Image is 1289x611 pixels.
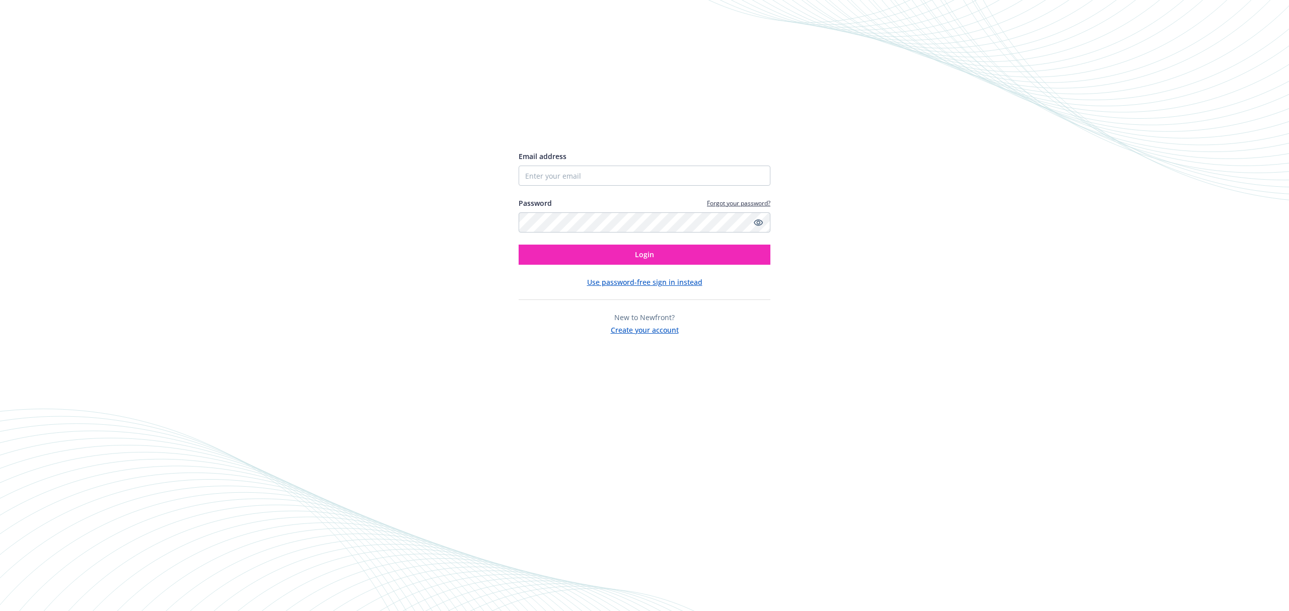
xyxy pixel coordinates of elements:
[614,313,675,322] span: New to Newfront?
[519,212,770,233] input: Enter your password
[707,199,770,207] a: Forgot your password?
[635,250,654,259] span: Login
[519,166,770,186] input: Enter your email
[587,277,702,287] button: Use password-free sign in instead
[752,216,764,228] a: Show password
[519,115,614,132] img: Newfront logo
[519,245,770,265] button: Login
[519,151,566,161] span: Email address
[519,198,552,208] label: Password
[611,323,679,335] button: Create your account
